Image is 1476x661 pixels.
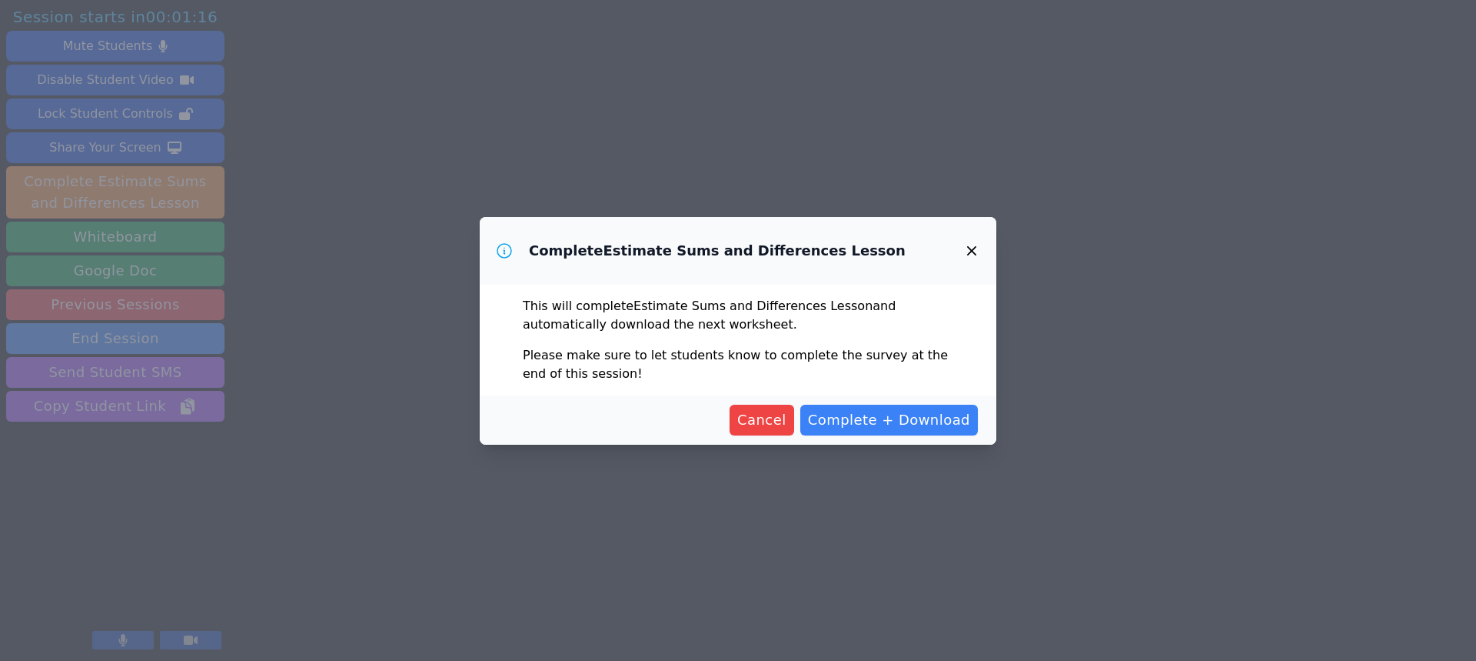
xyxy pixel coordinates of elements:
p: This will complete Estimate Sums and Differences Lesson and automatically download the next works... [523,297,953,334]
button: Cancel [730,405,794,436]
h3: Complete Estimate Sums and Differences Lesson [529,242,906,260]
span: Cancel [737,409,786,431]
p: Please make sure to let students know to complete the survey at the end of this session! [523,346,953,383]
button: Complete + Download [800,405,978,436]
span: Complete + Download [808,409,970,431]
